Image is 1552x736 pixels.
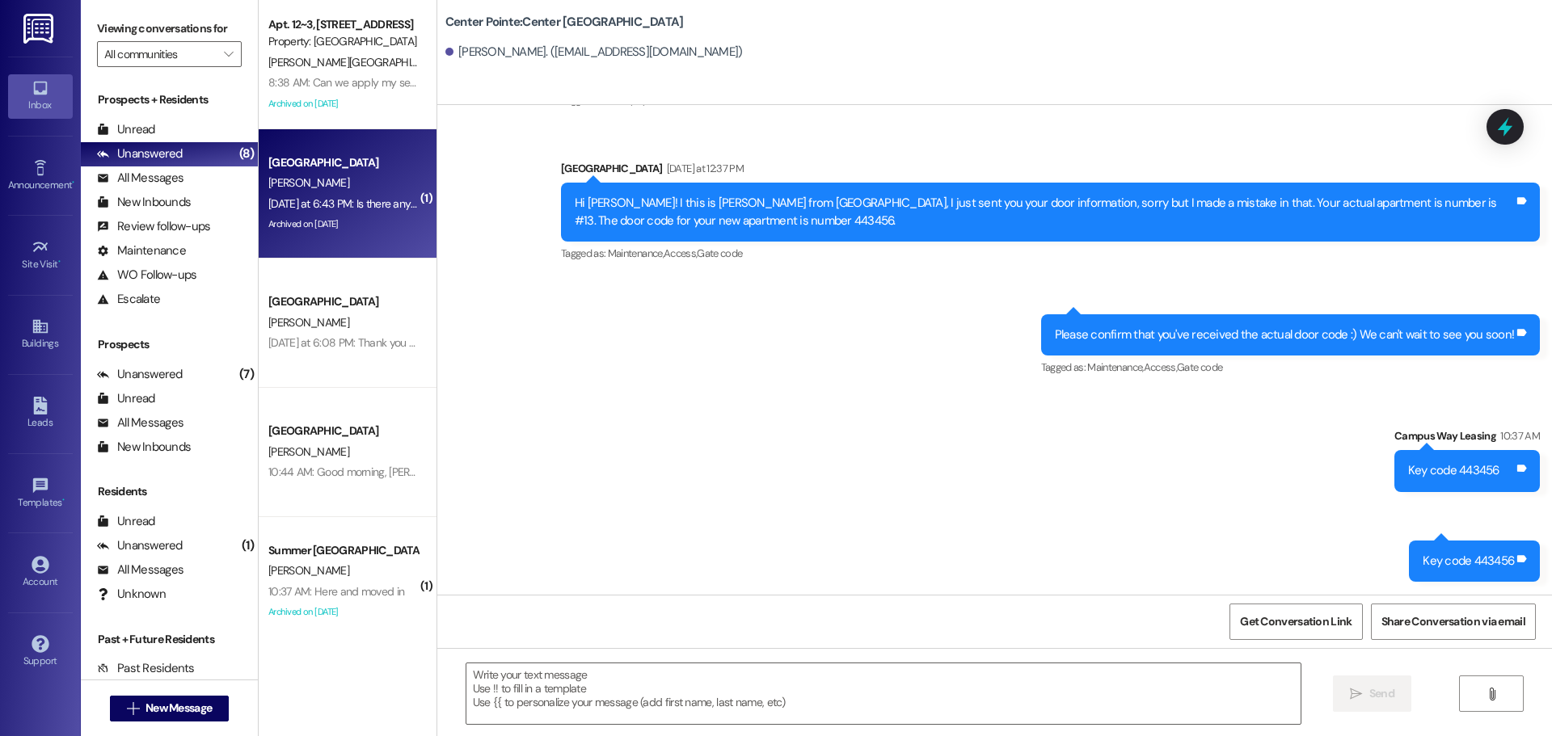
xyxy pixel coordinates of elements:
[268,154,418,171] div: [GEOGRAPHIC_DATA]
[8,74,73,118] a: Inbox
[267,214,420,234] div: Archived on [DATE]
[97,194,191,211] div: New Inbounds
[97,218,210,235] div: Review follow-ups
[268,175,349,190] span: [PERSON_NAME]
[1350,688,1362,700] i: 
[81,483,258,500] div: Residents
[127,702,139,715] i: 
[268,16,418,33] div: Apt. 12~3, [STREET_ADDRESS]
[268,33,418,50] div: Property: [GEOGRAPHIC_DATA]
[1496,427,1540,444] div: 10:37 AM
[1240,613,1352,630] span: Get Conversation Link
[97,121,155,138] div: Unread
[608,246,664,260] span: Maintenance ,
[575,195,1514,229] div: Hi [PERSON_NAME]! I this is [PERSON_NAME] from [GEOGRAPHIC_DATA], I just sent you your door infor...
[1055,326,1515,343] div: Please confirm that you've received the actual door code :) We can't wait to see you soon!
[1144,360,1177,374] span: Access ,
[104,41,216,67] input: All communities
[97,291,160,308] div: Escalate
[664,246,697,260] span: Access ,
[97,586,166,603] div: Unknown
[145,700,212,717] span: New Message
[238,533,258,558] div: (1)
[81,91,258,108] div: Prospects + Residents
[72,177,74,188] span: •
[1408,462,1499,479] div: Key code 443456
[1423,553,1514,570] div: Key code 443456
[267,602,420,622] div: Archived on [DATE]
[8,233,73,277] a: Site Visit •
[8,392,73,435] a: Leads
[268,465,1028,479] div: 10:44 AM: Good morning, [PERSON_NAME]. Yes, your parking permit is active. I will send you a gene...
[268,293,418,310] div: [GEOGRAPHIC_DATA]
[8,551,73,595] a: Account
[1087,360,1143,374] span: Maintenance ,
[268,584,404,599] div: 10:37 AM: Here and moved in
[8,313,73,356] a: Buildings
[1394,427,1540,450] div: Campus Way Leasing
[1381,613,1525,630] span: Share Conversation via email
[1177,360,1222,374] span: Gate code
[97,390,155,407] div: Unread
[561,242,1540,265] div: Tagged as:
[1041,355,1541,379] div: Tagged as:
[268,196,1158,211] div: [DATE] at 6:43 PM: Is there any way to fix this before [DATE], because instead of [PERSON_NAME] m...
[97,561,183,578] div: All Messages
[235,362,258,387] div: (7)
[268,315,349,330] span: [PERSON_NAME]
[110,696,230,721] button: New Message
[268,542,418,559] div: Summer [GEOGRAPHIC_DATA]
[8,472,73,515] a: Templates •
[561,160,1540,183] div: [GEOGRAPHIC_DATA]
[1333,675,1411,712] button: Send
[81,336,258,353] div: Prospects
[97,145,183,162] div: Unanswered
[445,44,743,61] div: [PERSON_NAME]. ([EMAIL_ADDRESS][DOMAIN_NAME])
[97,414,183,431] div: All Messages
[58,256,61,267] span: •
[97,16,242,41] label: Viewing conversations for
[97,660,195,677] div: Past Residents
[81,631,258,648] div: Past + Future Residents
[23,14,57,44] img: ResiDesk Logo
[97,537,183,554] div: Unanswered
[235,141,258,166] div: (8)
[224,48,233,61] i: 
[1369,685,1394,702] span: Send
[1371,604,1536,640] button: Share Conversation via email
[268,444,349,459] span: [PERSON_NAME]
[445,14,684,31] b: Center Pointe: Center [GEOGRAPHIC_DATA]
[8,630,73,674] a: Support
[268,423,418,439] div: [GEOGRAPHIC_DATA]
[97,267,196,284] div: WO Follow-ups
[97,170,183,187] div: All Messages
[268,335,1081,350] div: [DATE] at 6:08 PM: Thank you so much, if neither are willing to move, what would be the next step...
[97,366,183,383] div: Unanswered
[663,160,744,177] div: [DATE] at 12:37 PM
[62,494,65,506] span: •
[268,75,604,90] div: 8:38 AM: Can we apply my security deposit to pay for the transfer fee?
[268,563,349,578] span: [PERSON_NAME]
[697,246,742,260] span: Gate code
[267,94,420,114] div: Archived on [DATE]
[97,513,155,530] div: Unread
[97,242,186,259] div: Maintenance
[268,55,452,69] span: [PERSON_NAME][GEOGRAPHIC_DATA]
[1486,688,1498,700] i: 
[97,439,191,456] div: New Inbounds
[1229,604,1362,640] button: Get Conversation Link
